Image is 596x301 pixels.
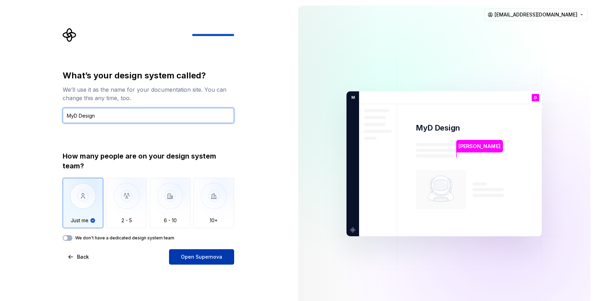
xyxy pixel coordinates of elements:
[63,151,234,171] div: How many people are on your design system team?
[75,235,174,241] label: We don't have a dedicated design system team
[349,94,355,101] p: M
[181,253,222,260] span: Open Supernova
[63,85,234,102] div: We’ll use it as the name for your documentation site. You can change this any time, too.
[495,11,577,18] span: [EMAIL_ADDRESS][DOMAIN_NAME]
[63,28,77,42] svg: Supernova Logo
[416,123,461,133] p: MyD Design
[459,142,501,150] p: [PERSON_NAME]
[169,249,234,265] button: Open Supernova
[534,96,537,100] p: D
[63,70,234,81] div: What’s your design system called?
[484,8,588,21] button: [EMAIL_ADDRESS][DOMAIN_NAME]
[63,108,234,123] input: Design system name
[77,253,89,260] span: Back
[63,249,95,265] button: Back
